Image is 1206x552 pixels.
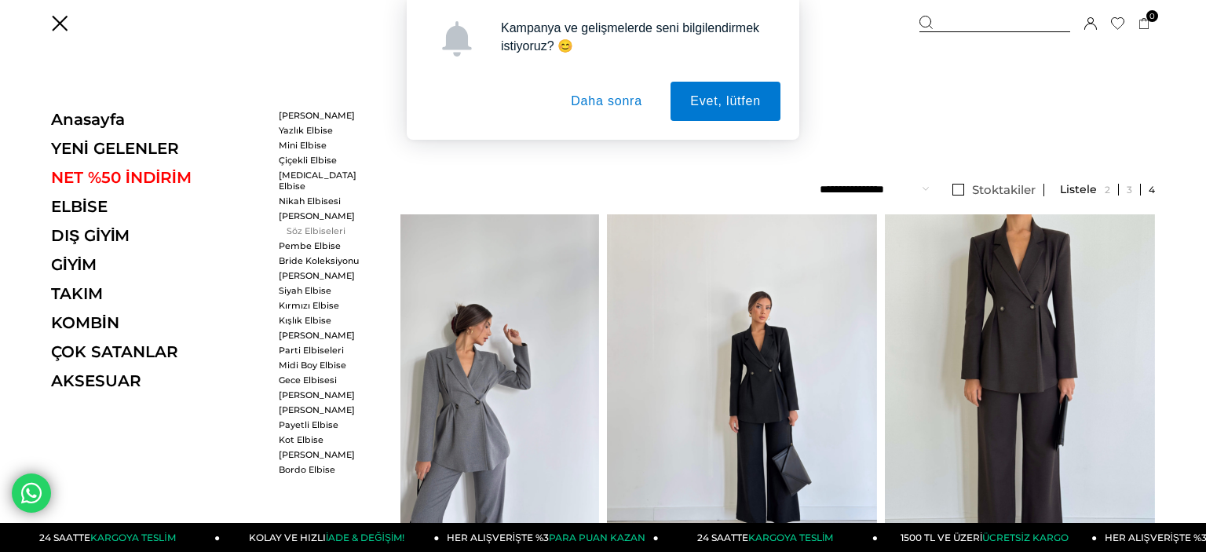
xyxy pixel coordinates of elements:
a: KOMBİN [51,313,267,332]
a: Kırmızı Elbise [279,300,369,311]
div: Kampanya ve gelişmelerde seni bilgilendirmek istiyoruz? 😊 [488,19,780,55]
span: PARA PUAN KAZAN [549,532,645,543]
a: [PERSON_NAME] [279,210,369,221]
a: Bordo Elbise [279,464,369,475]
a: Kot Elbise [279,434,369,445]
a: Söz Elbiseleri [279,225,369,236]
a: NET %50 İNDİRİM [51,168,267,187]
a: Siyah Elbise [279,285,369,296]
a: HER ALIŞVERİŞTE %3PARA PUAN KAZAN [439,523,658,552]
span: Stoktakiler [972,182,1036,197]
a: Bride Koleksiyonu [279,255,369,266]
a: Kışlık Elbise [279,315,369,326]
a: Pembe Elbise [279,240,369,251]
a: GİYİM [51,255,267,274]
a: [PERSON_NAME] [279,404,369,415]
a: KOLAY VE HIZLIİADE & DEĞİŞİM! [220,523,439,552]
a: Stoktakiler [945,184,1044,196]
a: [PERSON_NAME] [279,449,369,460]
button: Evet, lütfen [671,82,780,121]
a: 24 SAATTEKARGOYA TESLİM [659,523,878,552]
a: 24 SAATTEKARGOYA TESLİM [1,523,220,552]
img: notification icon [440,21,475,57]
a: [PERSON_NAME] [279,270,369,281]
a: Payetli Elbise [279,419,369,430]
button: Daha sonra [551,82,662,121]
a: DIŞ GİYİM [51,226,267,245]
a: ÇOK SATANLAR [51,342,267,361]
a: Gece Elbisesi [279,375,369,386]
a: Nikah Elbisesi [279,196,369,207]
a: Midi Boy Elbise [279,360,369,371]
span: KARGOYA TESLİM [748,532,833,543]
a: [PERSON_NAME] [279,330,369,341]
span: ÜCRETSİZ KARGO [982,532,1068,543]
a: YENİ GELENLER [51,139,267,158]
a: AKSESUAR [51,371,267,390]
span: KARGOYA TESLİM [90,532,175,543]
a: TAKIM [51,284,267,303]
a: 1500 TL VE ÜZERİÜCRETSİZ KARGO [878,523,1097,552]
a: [MEDICAL_DATA] Elbise [279,170,369,192]
a: Çiçekli Elbise [279,155,369,166]
a: Parti Elbiseleri [279,345,369,356]
a: ELBİSE [51,197,267,216]
a: Mini Elbise [279,140,369,151]
span: İADE & DEĞİŞİM! [326,532,404,543]
a: [PERSON_NAME] [279,389,369,400]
